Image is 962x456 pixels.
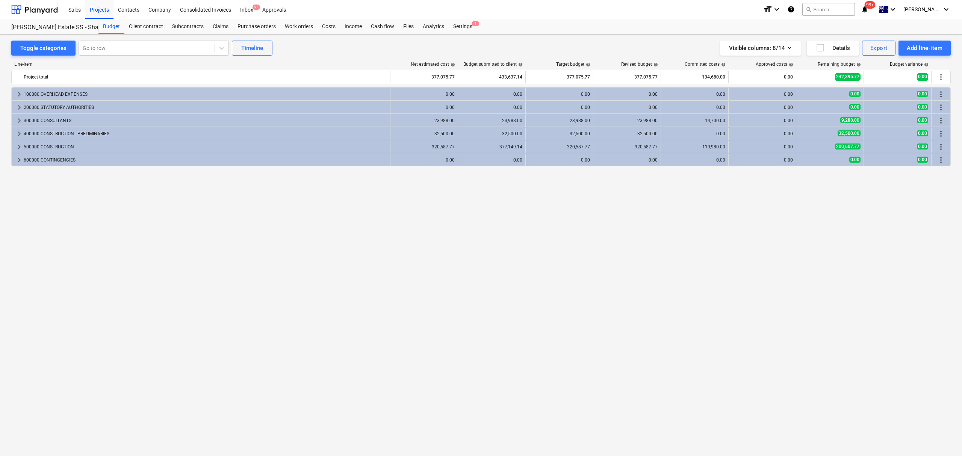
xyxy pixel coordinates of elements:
[411,62,455,67] div: Net estimated cost
[24,88,387,100] div: 100000 OVERHEAD EXPENSES
[664,131,725,136] div: 0.00
[936,129,945,138] span: More actions
[393,71,455,83] div: 377,075.77
[772,5,781,14] i: keyboard_arrow_down
[20,43,67,53] div: Toggle categories
[24,154,387,166] div: 600000 CONTINGENCIES
[652,62,658,67] span: help
[98,19,124,34] a: Budget
[340,19,366,34] a: Income
[11,41,76,56] button: Toggle categories
[732,105,793,110] div: 0.00
[729,43,792,53] div: Visible columns : 8/14
[732,157,793,163] div: 0.00
[399,19,418,34] a: Files
[15,142,24,151] span: keyboard_arrow_right
[664,118,725,123] div: 14,700.00
[861,5,868,14] i: notifications
[11,62,391,67] div: Line-item
[168,19,208,34] a: Subcontracts
[664,92,725,97] div: 0.00
[621,62,658,67] div: Revised budget
[855,62,861,67] span: help
[664,105,725,110] div: 0.00
[529,92,590,97] div: 0.00
[461,92,522,97] div: 0.00
[732,92,793,97] div: 0.00
[936,156,945,165] span: More actions
[732,118,793,123] div: 0.00
[233,19,280,34] a: Purchase orders
[720,41,801,56] button: Visible columns:8/14
[838,130,861,136] span: 32,500.00
[596,118,658,123] div: 23,988.00
[366,19,399,34] a: Cash flow
[24,71,387,83] div: Project total
[763,5,772,14] i: format_size
[917,104,928,110] span: 0.00
[517,62,523,67] span: help
[936,116,945,125] span: More actions
[584,62,590,67] span: help
[917,130,928,136] span: 0.00
[241,43,263,53] div: Timeline
[15,116,24,125] span: keyboard_arrow_right
[461,131,522,136] div: 32,500.00
[840,117,861,123] span: 9,288.00
[393,92,455,97] div: 0.00
[449,19,477,34] a: Settings1
[596,105,658,110] div: 0.00
[936,142,945,151] span: More actions
[24,101,387,113] div: 200000 STATUTORY AUTHORITIES
[596,144,658,149] div: 320,587.77
[15,156,24,165] span: keyboard_arrow_right
[870,43,888,53] div: Export
[15,129,24,138] span: keyboard_arrow_right
[418,19,449,34] div: Analytics
[280,19,318,34] a: Work orders
[732,131,793,136] div: 0.00
[936,103,945,112] span: More actions
[732,144,793,149] div: 0.00
[24,141,387,153] div: 500000 CONSTRUCTION
[449,62,455,67] span: help
[208,19,233,34] a: Claims
[393,157,455,163] div: 0.00
[849,157,861,163] span: 0.00
[15,90,24,99] span: keyboard_arrow_right
[461,157,522,163] div: 0.00
[787,5,795,14] i: Knowledge base
[849,91,861,97] span: 0.00
[232,41,272,56] button: Timeline
[917,117,928,123] span: 0.00
[393,118,455,123] div: 23,988.00
[917,91,928,97] span: 0.00
[942,5,951,14] i: keyboard_arrow_down
[917,143,928,149] span: 0.00
[936,72,945,82] span: More actions
[596,71,658,83] div: 377,075.77
[807,41,859,56] button: Details
[816,43,850,53] div: Details
[787,62,793,67] span: help
[461,71,522,83] div: 433,637.14
[529,71,590,83] div: 377,075.77
[907,43,942,53] div: Add line-item
[903,6,941,12] span: [PERSON_NAME]
[124,19,168,34] a: Client contract
[461,118,522,123] div: 23,988.00
[529,144,590,149] div: 320,587.77
[253,5,260,10] span: 9+
[685,62,726,67] div: Committed costs
[393,144,455,149] div: 320,587.77
[472,21,479,26] span: 1
[529,157,590,163] div: 0.00
[529,131,590,136] div: 32,500.00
